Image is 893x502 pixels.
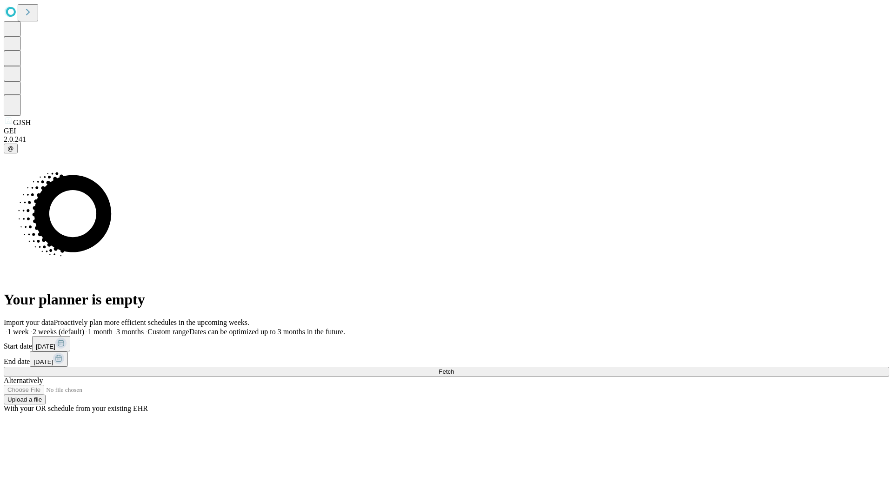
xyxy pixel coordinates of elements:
span: Custom range [147,328,189,336]
span: [DATE] [33,358,53,365]
span: With your OR schedule from your existing EHR [4,404,148,412]
span: 2 weeks (default) [33,328,84,336]
span: 3 months [116,328,144,336]
span: @ [7,145,14,152]
button: Upload a file [4,395,46,404]
span: Proactively plan more efficient schedules in the upcoming weeks. [54,318,249,326]
span: Alternatively [4,376,43,384]
button: @ [4,144,18,153]
div: GEI [4,127,889,135]
div: End date [4,351,889,367]
div: 2.0.241 [4,135,889,144]
span: Fetch [439,368,454,375]
h1: Your planner is empty [4,291,889,308]
button: Fetch [4,367,889,376]
button: [DATE] [32,336,70,351]
span: 1 week [7,328,29,336]
span: [DATE] [36,343,55,350]
div: Start date [4,336,889,351]
span: Dates can be optimized up to 3 months in the future. [189,328,345,336]
button: [DATE] [30,351,68,367]
span: 1 month [88,328,113,336]
span: GJSH [13,119,31,126]
span: Import your data [4,318,54,326]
